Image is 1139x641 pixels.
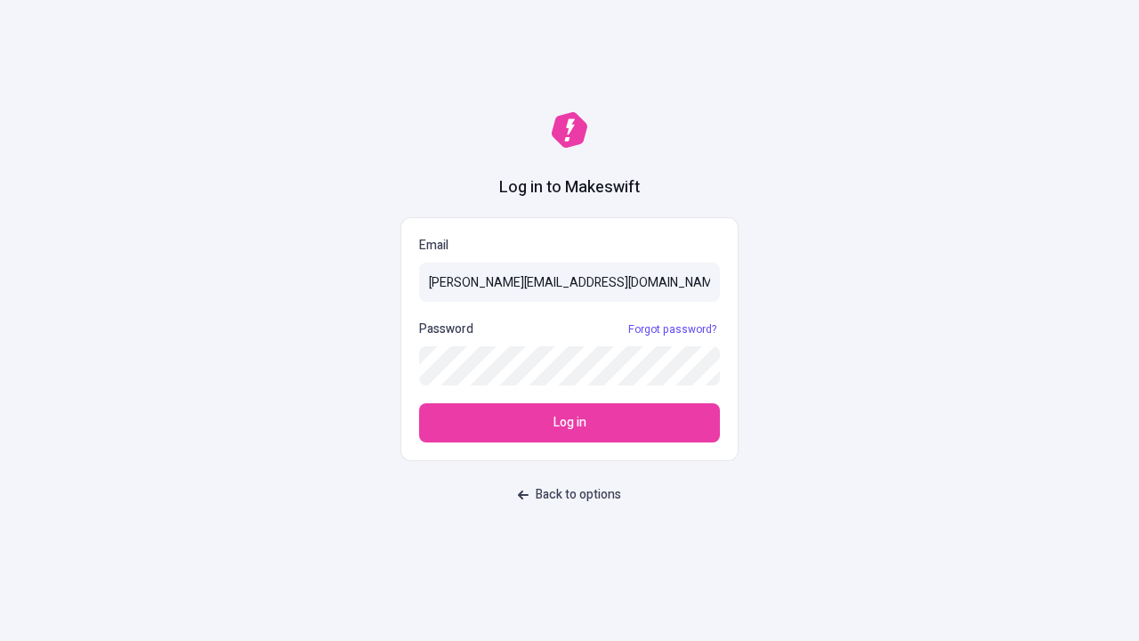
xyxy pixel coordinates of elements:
[419,236,720,256] p: Email
[499,176,640,199] h1: Log in to Makeswift
[419,263,720,302] input: Email
[419,403,720,442] button: Log in
[419,320,473,339] p: Password
[625,322,720,337] a: Forgot password?
[553,413,586,433] span: Log in
[536,485,621,505] span: Back to options
[507,479,632,511] button: Back to options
